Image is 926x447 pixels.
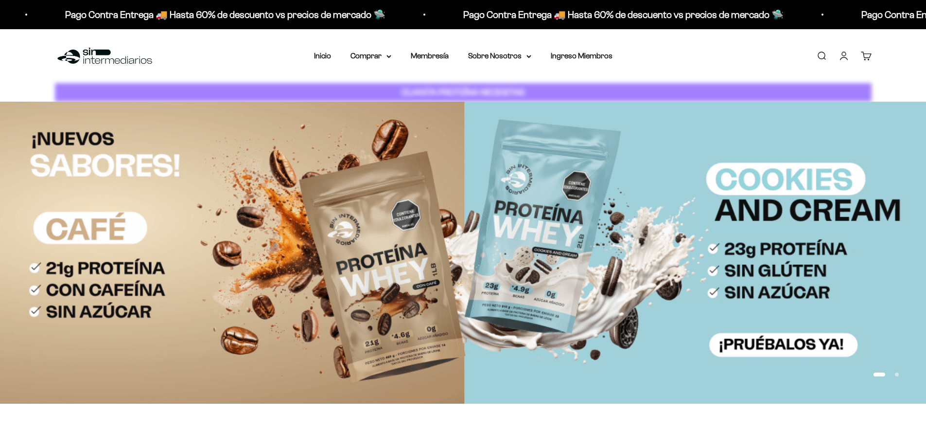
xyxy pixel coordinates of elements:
[350,50,391,62] summary: Comprar
[65,7,385,22] p: Pago Contra Entrega 🚚 Hasta 60% de descuento vs precios de mercado 🛸
[402,87,524,97] strong: CUANTA PROTEÍNA NECESITAS
[551,52,612,60] a: Ingreso Miembros
[463,7,784,22] p: Pago Contra Entrega 🚚 Hasta 60% de descuento vs precios de mercado 🛸
[411,52,449,60] a: Membresía
[314,52,331,60] a: Inicio
[468,50,531,62] summary: Sobre Nosotros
